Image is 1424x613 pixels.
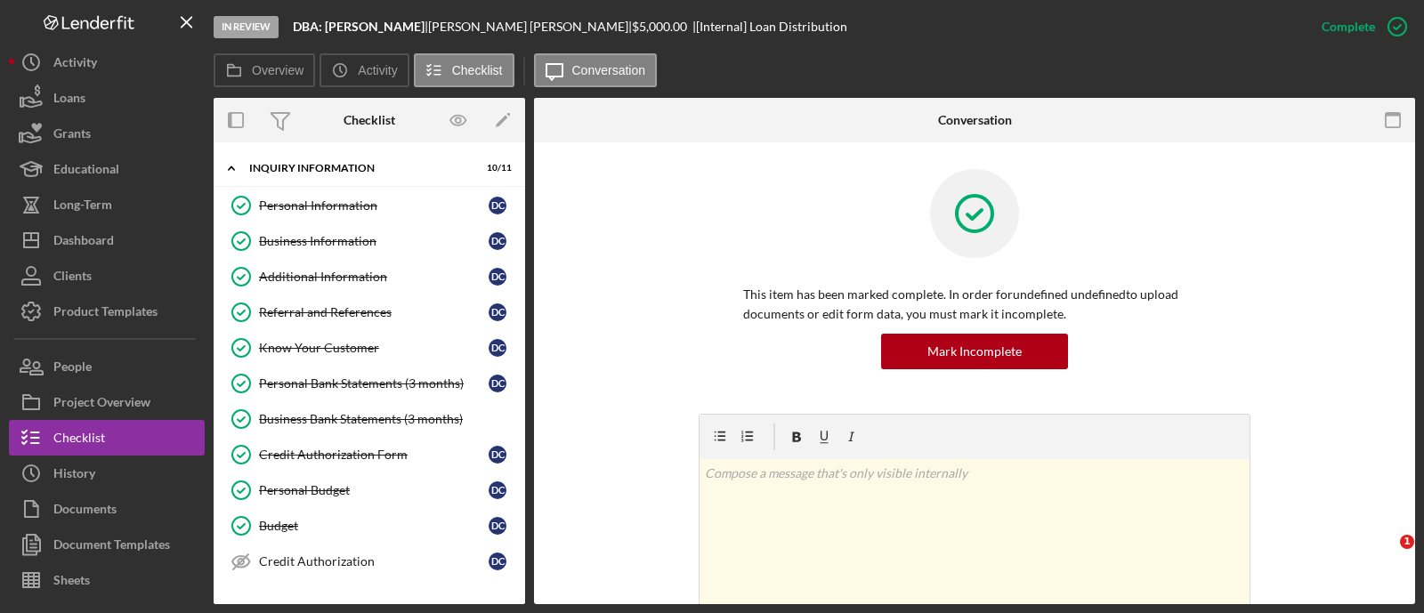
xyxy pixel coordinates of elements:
div: Complete [1322,9,1375,44]
b: DBA: [PERSON_NAME] [293,19,425,34]
iframe: Intercom live chat [1363,535,1406,577]
a: Business InformationDC [222,223,516,259]
div: Personal Bank Statements (3 months) [259,376,489,391]
div: Grants [53,116,91,156]
div: | [Internal] Loan Distribution [692,20,847,34]
div: Budget [259,519,489,533]
button: History [9,456,205,491]
div: Educational [53,151,119,191]
label: Activity [358,63,397,77]
div: Personal Budget [259,483,489,497]
div: Business Bank Statements (3 months) [259,412,515,426]
button: Mark Incomplete [881,334,1068,369]
div: Checklist [53,420,105,460]
a: Know Your CustomerDC [222,330,516,366]
div: Mark Incomplete [927,334,1022,369]
button: Activity [320,53,409,87]
p: This item has been marked complete. In order for undefined undefined to upload documents or edit ... [743,285,1206,325]
div: Checklist [344,113,395,127]
a: Credit Authorization FormDC [222,437,516,472]
div: Credit Authorization [259,554,489,569]
div: In Review [214,16,279,38]
div: D C [489,232,506,250]
button: Documents [9,491,205,527]
div: [PERSON_NAME] [PERSON_NAME] | [428,20,632,34]
div: Business Information [259,234,489,248]
button: Document Templates [9,527,205,562]
label: Conversation [572,63,646,77]
div: D C [489,197,506,214]
a: Personal Bank Statements (3 months)DC [222,366,516,401]
label: Checklist [452,63,503,77]
div: Clients [53,258,92,298]
a: Clients [9,258,205,294]
div: D C [489,446,506,464]
a: Referral and ReferencesDC [222,294,516,330]
div: Referral and References [259,305,489,319]
button: Checklist [9,420,205,456]
div: D C [489,339,506,357]
button: People [9,349,205,384]
div: History [53,456,95,496]
div: D C [489,517,506,535]
span: 1 [1400,535,1414,549]
button: Sheets [9,562,205,598]
div: | [293,20,428,34]
div: D C [489,375,506,392]
div: Project Overview [53,384,150,424]
div: Additional Information [259,270,489,284]
a: Additional InformationDC [222,259,516,294]
div: Documents [53,491,117,531]
a: BudgetDC [222,508,516,544]
button: Dashboard [9,222,205,258]
div: Personal Information [259,198,489,213]
div: INQUIRY INFORMATION [249,163,467,173]
a: Credit AuthorizationDC [222,544,516,579]
div: Sheets [53,562,90,602]
button: Long-Term [9,187,205,222]
button: Activity [9,44,205,80]
div: D C [489,553,506,570]
button: Conversation [534,53,658,87]
div: Conversation [938,113,1012,127]
button: Loans [9,80,205,116]
button: Overview [214,53,315,87]
button: Checklist [414,53,514,87]
button: Product Templates [9,294,205,329]
div: Long-Term [53,187,112,227]
div: Credit Authorization Form [259,448,489,462]
button: Grants [9,116,205,151]
div: Know Your Customer [259,341,489,355]
div: D C [489,268,506,286]
button: Complete [1304,9,1415,44]
a: Personal BudgetDC [222,472,516,508]
div: Activity [53,44,97,85]
div: Document Templates [53,527,170,567]
div: $5,000.00 [632,20,692,34]
button: Educational [9,151,205,187]
a: Business Bank Statements (3 months) [222,401,516,437]
div: People [53,349,92,389]
button: Project Overview [9,384,205,420]
a: Personal InformationDC [222,188,516,223]
div: 10 / 11 [480,163,512,173]
div: D C [489,481,506,499]
div: Dashboard [53,222,114,262]
div: D C [489,303,506,321]
div: Loans [53,80,85,120]
label: Overview [252,63,303,77]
